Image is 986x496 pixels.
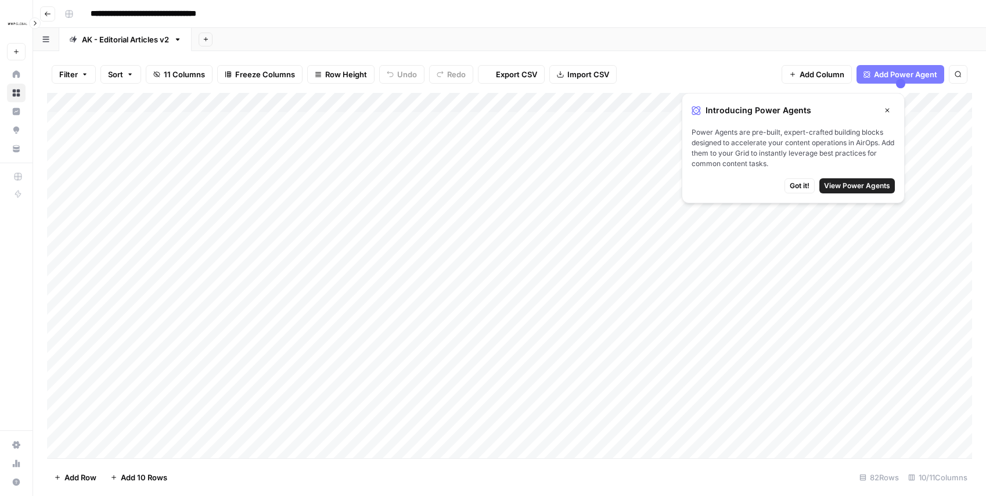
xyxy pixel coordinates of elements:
[790,181,809,191] span: Got it!
[7,473,26,491] button: Help + Support
[217,65,303,84] button: Freeze Columns
[692,103,895,118] div: Introducing Power Agents
[785,178,815,193] button: Got it!
[904,468,972,487] div: 10/11 Columns
[692,127,895,169] span: Power Agents are pre-built, expert-crafted building blocks designed to accelerate your content op...
[857,65,944,84] button: Add Power Agent
[59,28,192,51] a: AK - Editorial Articles v2
[7,9,26,38] button: Workspace: WHP Global
[855,468,904,487] div: 82 Rows
[108,69,123,80] span: Sort
[103,468,174,487] button: Add 10 Rows
[82,34,169,45] div: AK - Editorial Articles v2
[7,84,26,102] a: Browse
[819,178,895,193] button: View Power Agents
[164,69,205,80] span: 11 Columns
[824,181,890,191] span: View Power Agents
[47,468,103,487] button: Add Row
[429,65,473,84] button: Redo
[397,69,417,80] span: Undo
[7,436,26,454] a: Settings
[121,472,167,483] span: Add 10 Rows
[7,121,26,139] a: Opportunities
[496,69,537,80] span: Export CSV
[235,69,295,80] span: Freeze Columns
[52,65,96,84] button: Filter
[447,69,466,80] span: Redo
[874,69,937,80] span: Add Power Agent
[307,65,375,84] button: Row Height
[379,65,424,84] button: Undo
[325,69,367,80] span: Row Height
[64,472,96,483] span: Add Row
[7,65,26,84] a: Home
[7,102,26,121] a: Insights
[800,69,844,80] span: Add Column
[7,454,26,473] a: Usage
[59,69,78,80] span: Filter
[782,65,852,84] button: Add Column
[100,65,141,84] button: Sort
[7,13,28,34] img: WHP Global Logo
[549,65,617,84] button: Import CSV
[7,139,26,158] a: Your Data
[478,65,545,84] button: Export CSV
[567,69,609,80] span: Import CSV
[146,65,213,84] button: 11 Columns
